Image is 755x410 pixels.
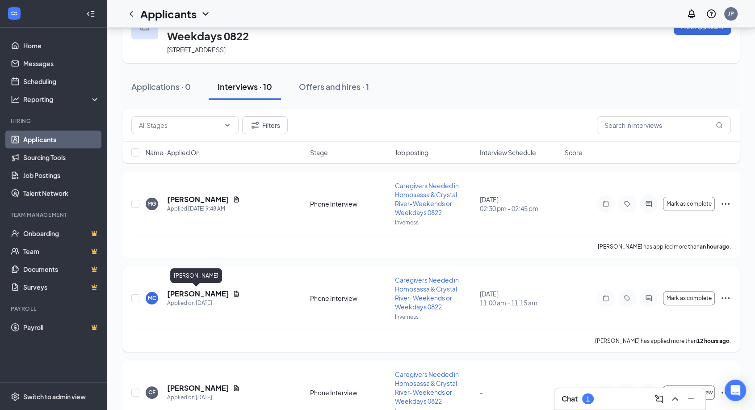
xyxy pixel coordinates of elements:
[667,201,712,207] span: Mark as complete
[148,294,156,302] div: MC
[23,242,100,260] a: TeamCrown
[720,199,731,209] svg: Ellipses
[700,243,730,250] b: an hour ago
[395,182,459,216] span: Caregivers Needed in Homosassa & Crystal River-Weekends or Weekdays 0822
[23,166,100,184] a: Job Postings
[139,120,220,130] input: All Stages
[23,278,100,296] a: SurveysCrown
[310,199,390,208] div: Phone Interview
[23,55,100,72] a: Messages
[720,293,731,304] svg: Ellipses
[595,337,731,345] p: [PERSON_NAME] has applied more than .
[131,81,191,92] div: Applications · 0
[716,122,723,129] svg: MagnifyingGlass
[11,392,20,401] svg: Settings
[395,148,428,157] span: Job posting
[140,6,197,21] h1: Applicants
[622,200,633,207] svg: Tag
[146,148,200,157] span: Name · Applied On
[480,148,536,157] span: Interview Schedule
[23,184,100,202] a: Talent Network
[167,393,240,402] div: Applied on [DATE]
[480,298,559,307] span: 11:00 am - 11:15 am
[11,305,98,313] div: Payroll
[725,380,746,401] div: Open Intercom Messenger
[126,8,137,19] svg: ChevronLeft
[663,197,715,211] button: Mark as complete
[668,392,682,406] button: ChevronUp
[600,295,611,302] svg: Note
[643,200,654,207] svg: ActiveChat
[10,9,19,18] svg: WorkstreamLogo
[480,195,559,213] div: [DATE]
[148,389,155,396] div: CF
[310,294,390,303] div: Phone Interview
[697,338,730,344] b: 12 hours ago
[167,299,240,308] div: Applied on [DATE]
[170,268,222,283] div: [PERSON_NAME]
[728,10,734,17] div: JP
[23,95,100,104] div: Reporting
[11,95,20,104] svg: Analysis
[23,318,100,336] a: PayrollCrown
[597,116,731,134] input: Search in interviews
[667,295,712,301] span: Mark as complete
[23,131,100,148] a: Applicants
[395,313,474,321] p: Inverness
[565,148,583,157] span: Score
[684,392,698,406] button: Minimize
[643,295,654,302] svg: ActiveChat
[686,393,696,404] svg: Minimize
[23,260,100,278] a: DocumentsCrown
[663,291,715,305] button: Mark as complete
[23,37,100,55] a: Home
[233,196,240,203] svg: Document
[706,8,717,19] svg: QuestionInfo
[23,392,86,401] div: Switch to admin view
[218,81,272,92] div: Interviews · 10
[11,211,98,219] div: Team Management
[480,289,559,307] div: [DATE]
[147,200,156,207] div: MG
[586,395,590,403] div: 1
[310,148,328,157] span: Stage
[654,393,664,404] svg: ComposeMessage
[11,117,98,125] div: Hiring
[233,290,240,297] svg: Document
[720,387,731,398] svg: Ellipses
[562,394,578,404] h3: Chat
[242,116,288,134] button: Filter Filters
[663,385,715,400] button: Schedule interview
[395,276,459,311] span: Caregivers Needed in Homosassa & Crystal River-Weekends or Weekdays 0822
[395,219,474,226] p: Inverness
[395,370,459,405] span: Caregivers Needed in Homosassa & Crystal River-Weekends or Weekdays 0822
[23,72,100,90] a: Scheduling
[167,46,226,54] span: [STREET_ADDRESS]
[167,194,229,204] h5: [PERSON_NAME]
[86,9,95,18] svg: Collapse
[622,295,633,302] svg: Tag
[250,120,260,131] svg: Filter
[224,122,231,129] svg: ChevronDown
[167,289,229,299] h5: [PERSON_NAME]
[598,243,731,250] p: [PERSON_NAME] has applied more than .
[480,389,483,397] span: -
[200,8,211,19] svg: ChevronDown
[670,393,680,404] svg: ChevronUp
[167,204,240,213] div: Applied [DATE] 9:48 AM
[686,8,697,19] svg: Notifications
[652,392,666,406] button: ComposeMessage
[233,385,240,392] svg: Document
[23,224,100,242] a: OnboardingCrown
[299,81,369,92] div: Offers and hires · 1
[600,200,611,207] svg: Note
[310,388,390,397] div: Phone Interview
[167,383,229,393] h5: [PERSON_NAME]
[23,148,100,166] a: Sourcing Tools
[480,204,559,213] span: 02:30 pm - 02:45 pm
